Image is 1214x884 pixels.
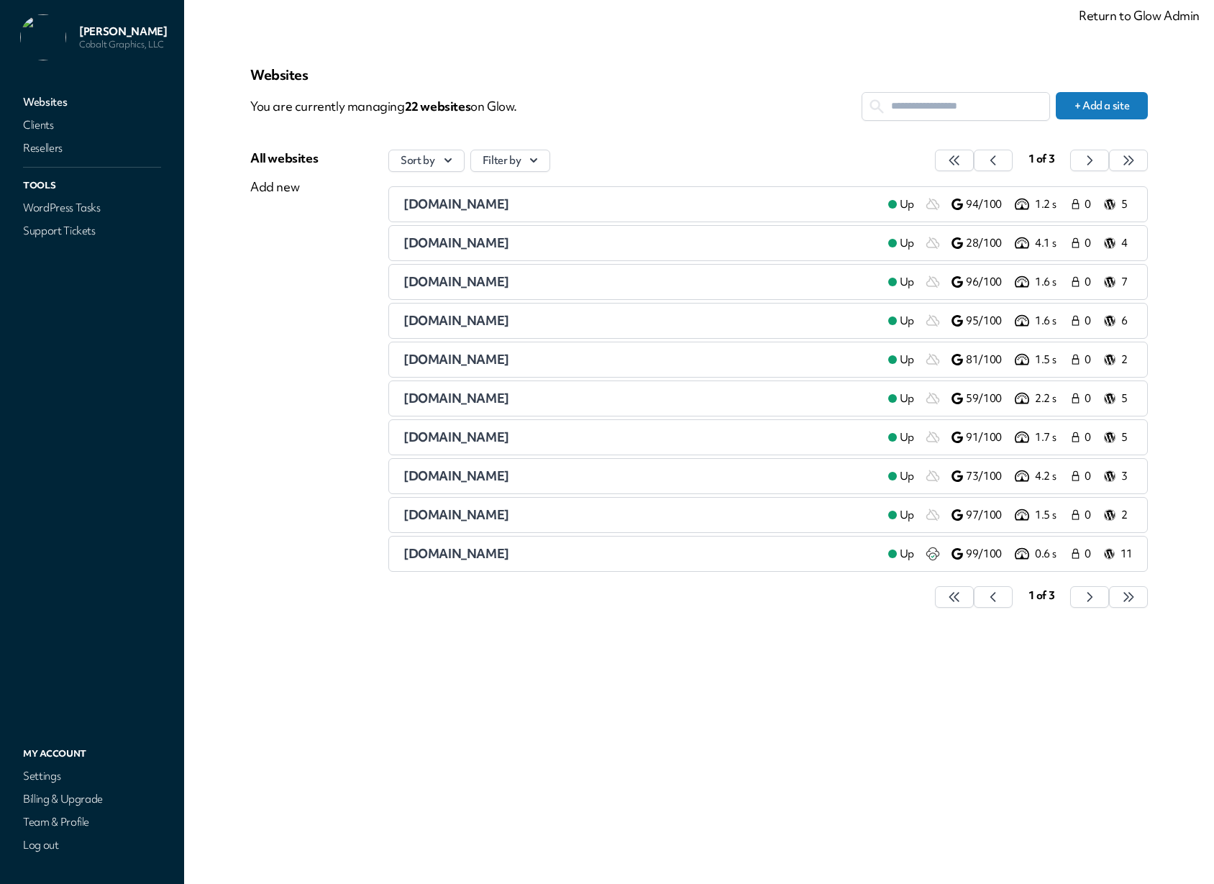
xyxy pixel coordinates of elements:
a: Support Tickets [20,221,164,241]
p: 1.5 s [1035,352,1069,368]
a: 7 [1104,273,1133,291]
span: Up [900,547,914,562]
p: 4.1 s [1035,236,1069,251]
p: Websites [250,66,1148,83]
span: 0 [1085,352,1095,368]
p: 1.5 s [1035,508,1069,523]
a: 0 [1069,506,1098,524]
p: 97/100 [966,508,1012,523]
a: 5 [1104,390,1133,407]
button: Sort by [388,150,465,172]
a: [DOMAIN_NAME] [403,429,877,446]
span: [DOMAIN_NAME] [403,312,509,329]
span: [DOMAIN_NAME] [403,273,509,290]
p: You are currently managing on Glow. [250,92,862,121]
a: 0 [1069,390,1098,407]
a: [DOMAIN_NAME] [403,312,877,329]
span: [DOMAIN_NAME] [403,429,509,445]
a: 91/100 1.7 s [951,429,1069,446]
a: 97/100 1.5 s [951,506,1069,524]
a: 0 [1069,273,1098,291]
a: [DOMAIN_NAME] [403,545,877,562]
p: 6 [1121,314,1133,329]
button: Filter by [470,150,551,172]
a: Up [877,429,926,446]
span: Up [900,508,914,523]
p: 5 [1121,197,1133,212]
p: 91/100 [966,430,1012,445]
a: 59/100 2.2 s [951,390,1069,407]
a: 2 [1104,351,1133,368]
p: 94/100 [966,197,1012,212]
span: Up [900,197,914,212]
a: Up [877,468,926,485]
a: [DOMAIN_NAME] [403,196,877,213]
a: Clients [20,115,164,135]
div: Add new [250,178,318,196]
p: 81/100 [966,352,1012,368]
a: [DOMAIN_NAME] [403,234,877,252]
a: Return to Glow Admin [1079,7,1200,24]
span: [DOMAIN_NAME] [403,351,509,368]
a: 28/100 4.1 s [951,234,1069,252]
a: Up [877,196,926,213]
p: 95/100 [966,314,1012,329]
span: 0 [1085,469,1095,484]
a: Up [877,234,926,252]
span: Up [900,236,914,251]
a: Resellers [20,138,164,158]
a: Billing & Upgrade [20,789,164,809]
span: [DOMAIN_NAME] [403,196,509,212]
p: 1.6 s [1035,314,1069,329]
p: 4.2 s [1035,469,1069,484]
p: 2 [1121,508,1133,523]
span: [DOMAIN_NAME] [403,545,509,562]
a: Team & Profile [20,812,164,832]
span: Up [900,430,914,445]
span: [DOMAIN_NAME] [403,468,509,484]
span: 0 [1085,547,1095,562]
a: 0 [1069,234,1098,252]
a: [DOMAIN_NAME] [403,273,877,291]
a: [DOMAIN_NAME] [403,468,877,485]
span: 0 [1085,236,1095,251]
a: 5 [1104,196,1133,213]
p: 5 [1121,391,1133,406]
a: 2 [1104,506,1133,524]
div: All websites [250,150,318,167]
span: 0 [1085,314,1095,329]
iframe: chat widget [1154,826,1200,870]
span: 0 [1085,197,1095,212]
a: 4 [1104,234,1133,252]
span: Up [900,469,914,484]
a: 0 [1069,545,1098,562]
a: WordPress Tasks [20,198,164,218]
p: 73/100 [966,469,1012,484]
a: Settings [20,766,164,786]
a: 11 [1104,545,1133,562]
a: Up [877,273,926,291]
a: 73/100 4.2 s [951,468,1069,485]
a: [DOMAIN_NAME] [403,506,877,524]
a: Up [877,312,926,329]
p: 1.2 s [1035,197,1069,212]
a: 5 [1104,429,1133,446]
span: [DOMAIN_NAME] [403,506,509,523]
a: 0 [1069,351,1098,368]
a: Up [877,545,926,562]
a: Websites [20,92,164,112]
p: 96/100 [966,275,1012,290]
p: Cobalt Graphics, LLC [79,39,167,50]
a: Log out [20,835,164,855]
span: 0 [1085,391,1095,406]
span: 22 website [405,98,471,114]
a: [DOMAIN_NAME] [403,351,877,368]
p: 5 [1121,430,1133,445]
p: 1.6 s [1035,275,1069,290]
p: My Account [20,744,164,763]
span: [DOMAIN_NAME] [403,390,509,406]
a: Up [877,351,926,368]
